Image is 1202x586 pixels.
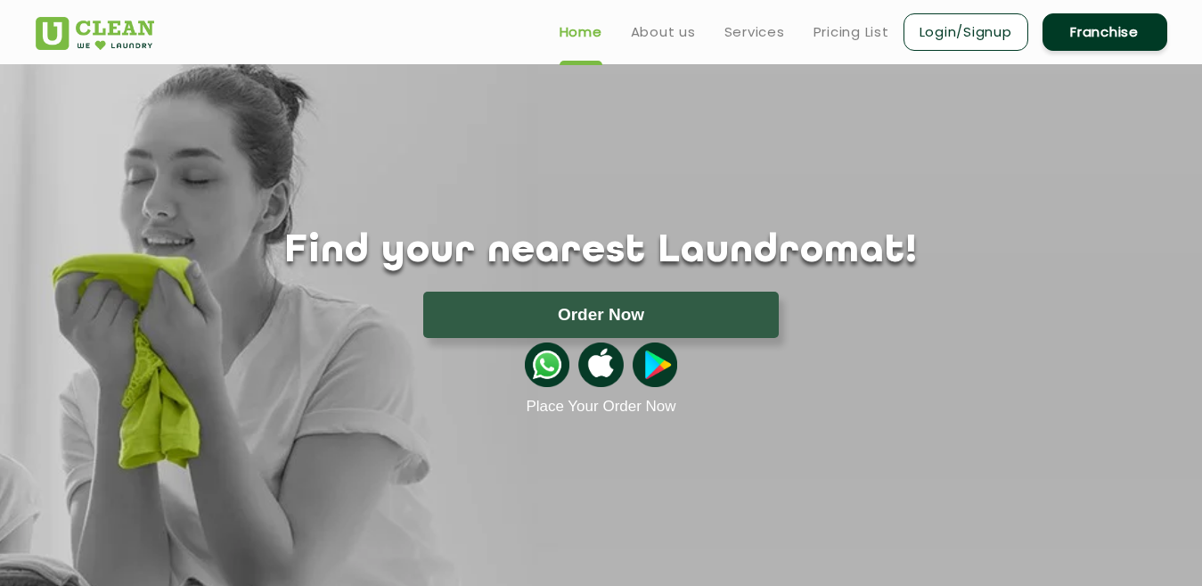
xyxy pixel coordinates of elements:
[36,17,154,50] img: UClean Laundry and Dry Cleaning
[904,13,1028,51] a: Login/Signup
[631,21,696,43] a: About us
[814,21,889,43] a: Pricing List
[526,398,675,416] a: Place Your Order Now
[560,21,602,43] a: Home
[22,229,1181,274] h1: Find your nearest Laundromat!
[633,343,677,387] img: playstoreicon.png
[724,21,785,43] a: Services
[578,343,623,387] img: apple-icon.png
[423,292,779,338] button: Order Now
[525,343,569,387] img: whatsappicon.png
[1043,13,1167,51] a: Franchise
